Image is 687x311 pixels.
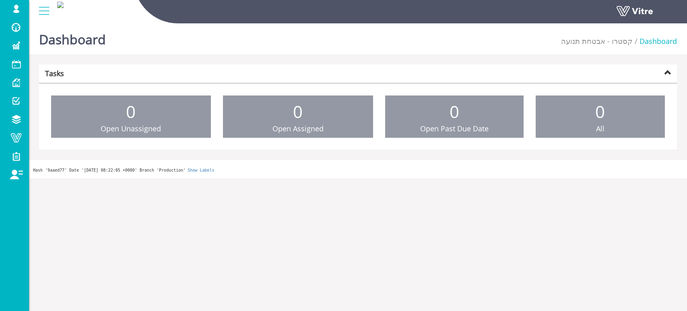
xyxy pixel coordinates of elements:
[450,100,459,123] span: 0
[33,168,186,172] span: Hash '9aaed77' Date '[DATE] 08:22:05 +0000' Branch 'Production'
[126,100,136,123] span: 0
[223,95,373,138] a: 0 Open Assigned
[633,36,677,47] li: Dashboard
[45,68,64,78] strong: Tasks
[188,168,214,172] a: Show Labels
[385,95,524,138] a: 0 Open Past Due Date
[561,36,633,46] a: קסטרו - אבטחת תנועה
[101,124,161,133] span: Open Unassigned
[536,95,665,138] a: 0 All
[420,124,489,133] span: Open Past Due Date
[595,100,605,123] span: 0
[39,20,106,54] h1: Dashboard
[57,2,64,8] img: ab7edd92-2cba-4dbc-a87d-69f536fc6ea2.png
[51,95,211,138] a: 0 Open Unassigned
[272,124,324,133] span: Open Assigned
[293,100,303,123] span: 0
[596,124,604,133] span: All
